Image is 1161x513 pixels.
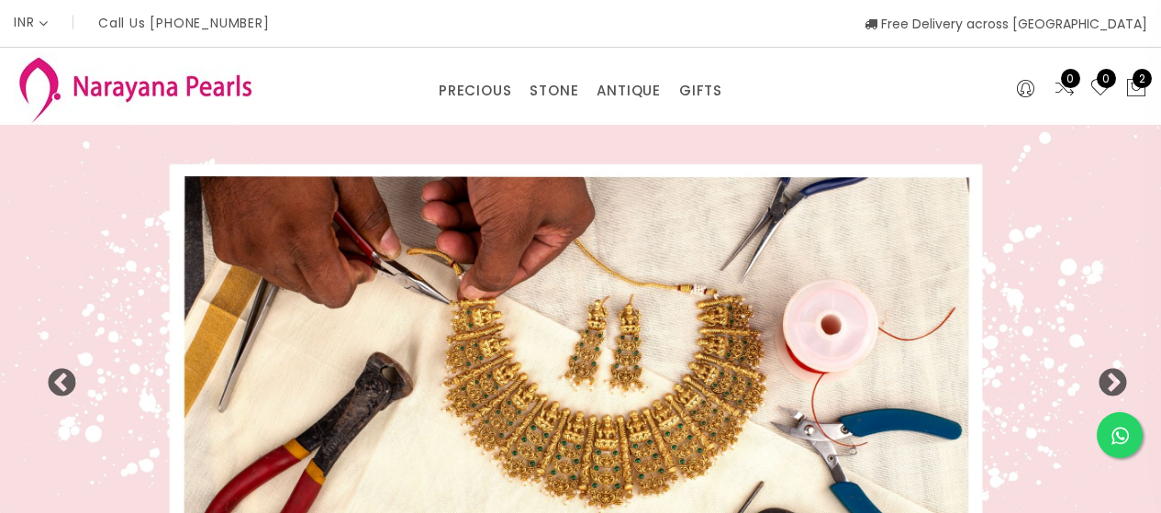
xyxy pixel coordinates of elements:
[865,15,1147,33] span: Free Delivery across [GEOGRAPHIC_DATA]
[1097,69,1116,88] span: 0
[1125,77,1147,101] button: 2
[597,77,661,105] a: ANTIQUE
[1061,69,1080,88] span: 0
[439,77,511,105] a: PRECIOUS
[46,368,64,386] button: Previous
[1089,77,1111,101] a: 0
[679,77,722,105] a: GIFTS
[1054,77,1076,101] a: 0
[1133,69,1152,88] span: 2
[98,17,270,29] p: Call Us [PHONE_NUMBER]
[1097,368,1115,386] button: Next
[530,77,578,105] a: STONE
